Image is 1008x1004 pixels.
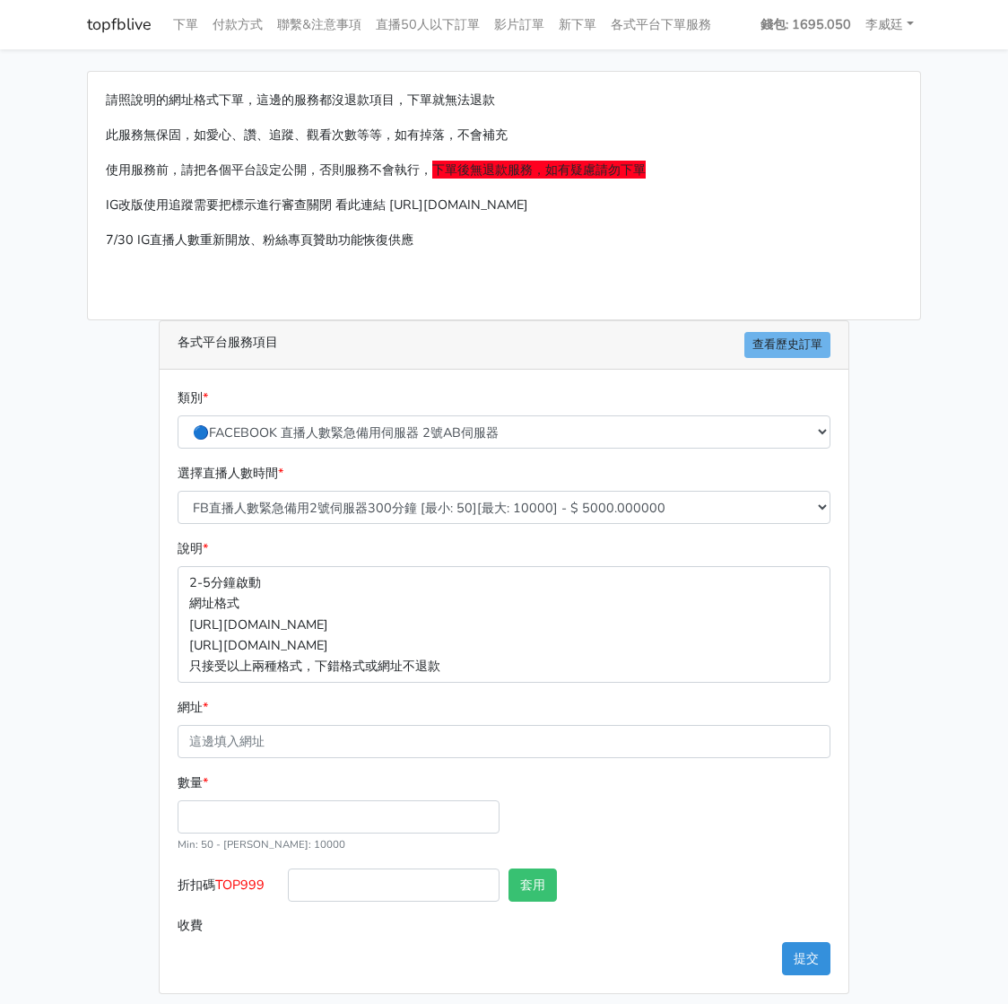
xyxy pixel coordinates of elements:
a: 查看歷史訂單 [744,332,830,358]
button: 套用 [508,869,557,902]
input: 這邊填入網址 [178,725,830,758]
strong: 錢包: 1695.050 [760,15,851,33]
p: 使用服務前，請把各個平台設定公開，否則服務不會執行， [106,160,902,180]
label: 折扣碼 [173,869,283,909]
a: 影片訂單 [487,7,552,42]
label: 類別 [178,388,208,408]
a: 聯繫&注意事項 [270,7,369,42]
p: 7/30 IG直播人數重新開放、粉絲專頁贊助功能恢復供應 [106,230,902,250]
p: 2-5分鐘啟動 網址格式 [URL][DOMAIN_NAME] [URL][DOMAIN_NAME] 只接受以上兩種格式，下錯格式或網址不退款 [178,566,830,682]
small: Min: 50 - [PERSON_NAME]: 10000 [178,837,345,851]
label: 收費 [173,909,283,942]
a: 李威廷 [858,7,921,42]
label: 說明 [178,538,208,559]
a: 各式平台下單服務 [604,7,718,42]
span: TOP999 [215,876,265,894]
div: 各式平台服務項目 [160,321,848,370]
a: 錢包: 1695.050 [753,7,858,42]
a: 付款方式 [205,7,270,42]
a: topfblive [87,7,152,42]
p: IG改版使用追蹤需要把標示進行審查關閉 看此連結 [URL][DOMAIN_NAME] [106,195,902,215]
a: 新下單 [552,7,604,42]
p: 請照說明的網址格式下單，這邊的服務都沒退款項目，下單就無法退款 [106,90,902,110]
button: 提交 [782,942,830,975]
a: 下單 [166,7,205,42]
label: 網址 [178,697,208,718]
span: 下單後無退款服務，如有疑慮請勿下單 [432,161,646,179]
p: 此服務無保固，如愛心、讚、追蹤、觀看次數等等，如有掉落，不會補充 [106,125,902,145]
label: 選擇直播人數時間 [178,463,283,484]
label: 數量 [178,773,208,793]
a: 直播50人以下訂單 [369,7,487,42]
